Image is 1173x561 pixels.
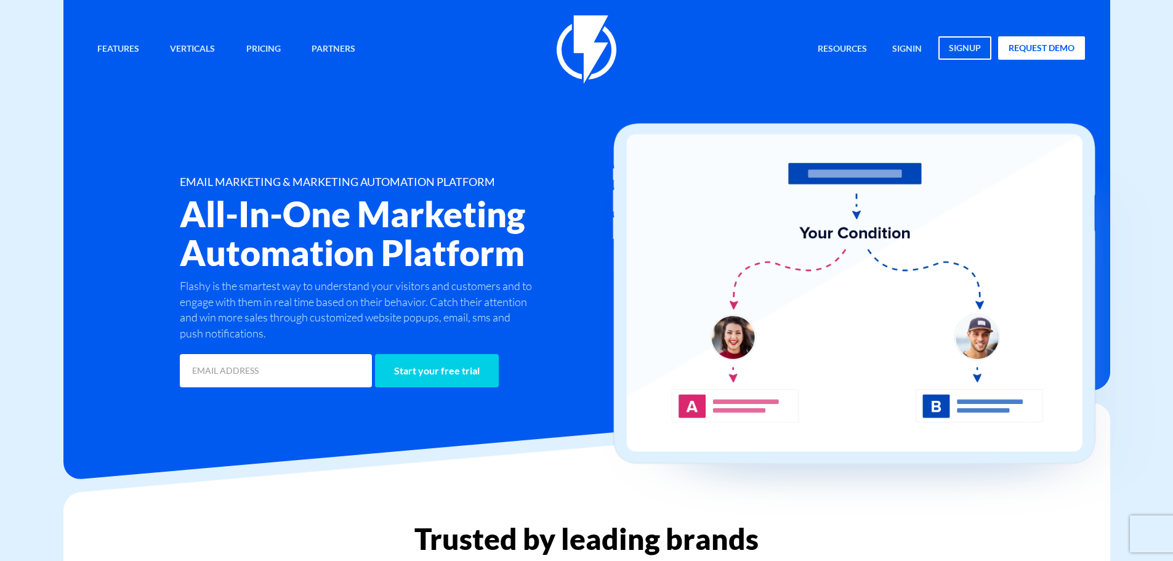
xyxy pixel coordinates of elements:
[302,36,365,63] a: Partners
[88,36,148,63] a: Features
[237,36,290,63] a: Pricing
[180,278,536,342] p: Flashy is the smartest way to understand your visitors and customers and to engage with them in r...
[161,36,224,63] a: Verticals
[808,36,876,63] a: Resources
[998,36,1085,60] a: request demo
[180,176,660,188] h1: EMAIL MARKETING & MARKETING AUTOMATION PLATFORM
[375,354,499,387] input: Start your free trial
[180,195,660,272] h2: All-In-One Marketing Automation Platform
[883,36,931,63] a: signin
[63,523,1110,555] h2: Trusted by leading brands
[938,36,991,60] a: signup
[180,354,372,387] input: EMAIL ADDRESS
